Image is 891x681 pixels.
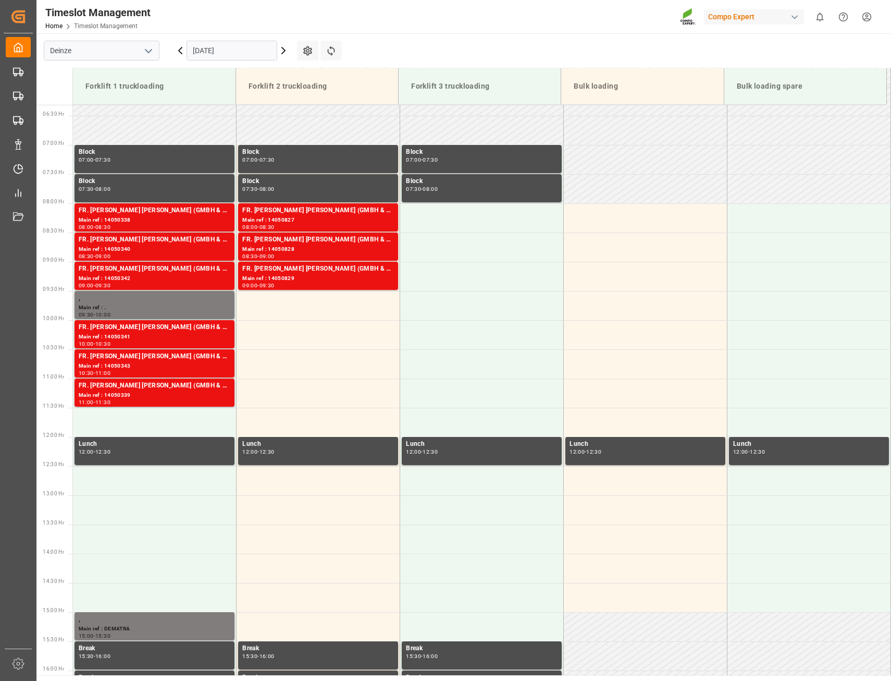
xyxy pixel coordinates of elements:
span: 09:00 Hr [43,257,64,263]
div: 11:00 [79,400,94,405]
div: Forklift 1 truckloading [81,77,227,96]
div: FR. [PERSON_NAME] [PERSON_NAME] (GMBH & CO.) KG, COMPO EXPERT Benelux N.V. [79,205,230,216]
div: - [94,225,95,229]
div: 10:00 [79,342,94,346]
div: 08:30 [242,254,257,259]
div: 15:30 [406,654,421,659]
span: 12:00 Hr [43,432,64,438]
div: - [94,157,95,162]
span: 10:00 Hr [43,315,64,321]
div: FR. [PERSON_NAME] [PERSON_NAME] (GMBH & CO.) KG, COMPO EXPERT Benelux N.V. [242,205,394,216]
div: 11:30 [95,400,110,405]
span: 15:30 Hr [43,637,64,642]
div: 12:00 [242,449,257,454]
div: Forklift 3 truckloading [407,77,552,96]
div: 10:30 [95,342,110,346]
div: Main ref : 14050828 [242,245,394,254]
button: Help Center [832,5,855,29]
span: 10:30 Hr [43,345,64,350]
div: Forklift 2 truckloading [244,77,390,96]
div: 08:30 [259,225,275,229]
div: Break [242,643,394,654]
div: 07:00 [79,157,94,162]
div: 07:30 [423,157,438,162]
div: , [79,614,230,625]
div: Lunch [406,439,558,449]
div: Break [79,643,230,654]
div: - [257,254,259,259]
div: 16:00 [95,654,110,659]
div: 10:00 [95,312,110,317]
div: 09:00 [259,254,275,259]
div: 09:00 [95,254,110,259]
div: 11:00 [95,371,110,375]
span: 11:00 Hr [43,374,64,380]
div: FR. [PERSON_NAME] [PERSON_NAME] (GMBH & CO.) KG, COMPO EXPERT Benelux N.V. [79,264,230,274]
div: Block [79,147,230,157]
div: Compo Expert [704,9,804,25]
div: Timeslot Management [45,5,151,20]
div: - [94,283,95,288]
div: 07:30 [406,187,421,191]
div: 08:30 [79,254,94,259]
div: 12:00 [406,449,421,454]
button: open menu [140,43,156,59]
div: - [257,225,259,229]
div: 15:30 [79,654,94,659]
div: 12:30 [423,449,438,454]
div: 15:30 [242,654,257,659]
span: 13:00 Hr [43,491,64,496]
div: Main ref : . [79,303,230,312]
div: Block [406,147,558,157]
div: 16:00 [259,654,275,659]
div: FR. [PERSON_NAME] [PERSON_NAME] (GMBH & CO.) KG, COMPO EXPERT Benelux N.V. [79,351,230,362]
span: 14:00 Hr [43,549,64,555]
div: - [421,157,423,162]
div: 09:30 [79,312,94,317]
div: FR. [PERSON_NAME] [PERSON_NAME] (GMBH & CO.) KG, COMPO EXPERT Benelux N.V. [242,235,394,245]
div: 07:30 [95,157,110,162]
div: Lunch [242,439,394,449]
div: 09:00 [242,283,257,288]
div: 07:30 [259,157,275,162]
div: Main ref : 14050339 [79,391,230,400]
div: - [94,342,95,346]
div: 08:00 [79,225,94,229]
span: 12:30 Hr [43,461,64,467]
div: - [94,312,95,317]
div: - [94,449,95,454]
div: Main ref : 14050340 [79,245,230,254]
span: 15:00 Hr [43,607,64,613]
div: - [257,654,259,659]
div: FR. [PERSON_NAME] [PERSON_NAME] (GMBH & CO.) KG, COMPO EXPERT Benelux N.V. [79,381,230,391]
div: - [257,449,259,454]
div: 08:30 [95,225,110,229]
div: 08:00 [95,187,110,191]
span: 06:30 Hr [43,111,64,117]
div: , [79,293,230,303]
span: 07:00 Hr [43,140,64,146]
a: Home [45,22,63,30]
div: 09:30 [259,283,275,288]
div: - [421,187,423,191]
div: - [94,187,95,191]
span: 08:30 Hr [43,228,64,234]
div: 08:00 [259,187,275,191]
span: 08:00 Hr [43,199,64,204]
span: 14:30 Hr [43,578,64,584]
div: 12:30 [95,449,110,454]
div: FR. [PERSON_NAME] [PERSON_NAME] (GMBH & CO.) KG, COMPO EXPERT Benelux N.V. [242,264,394,274]
div: - [257,157,259,162]
div: - [585,449,586,454]
span: 11:30 Hr [43,403,64,409]
div: 09:00 [79,283,94,288]
div: - [748,449,750,454]
div: Main ref : 14050341 [79,333,230,342]
div: Lunch [733,439,885,449]
div: - [94,634,95,638]
div: 12:30 [259,449,275,454]
div: Main ref : 14050343 [79,362,230,371]
div: 10:30 [79,371,94,375]
div: - [257,283,259,288]
div: Bulk loading [570,77,715,96]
